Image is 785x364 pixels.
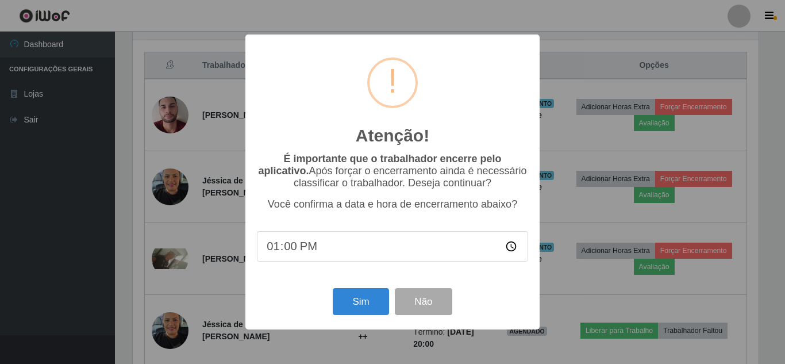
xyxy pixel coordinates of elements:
[333,288,388,315] button: Sim
[257,198,528,210] p: Você confirma a data e hora de encerramento abaixo?
[356,125,429,146] h2: Atenção!
[257,153,528,189] p: Após forçar o encerramento ainda é necessário classificar o trabalhador. Deseja continuar?
[258,153,501,177] b: É importante que o trabalhador encerre pelo aplicativo.
[395,288,452,315] button: Não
